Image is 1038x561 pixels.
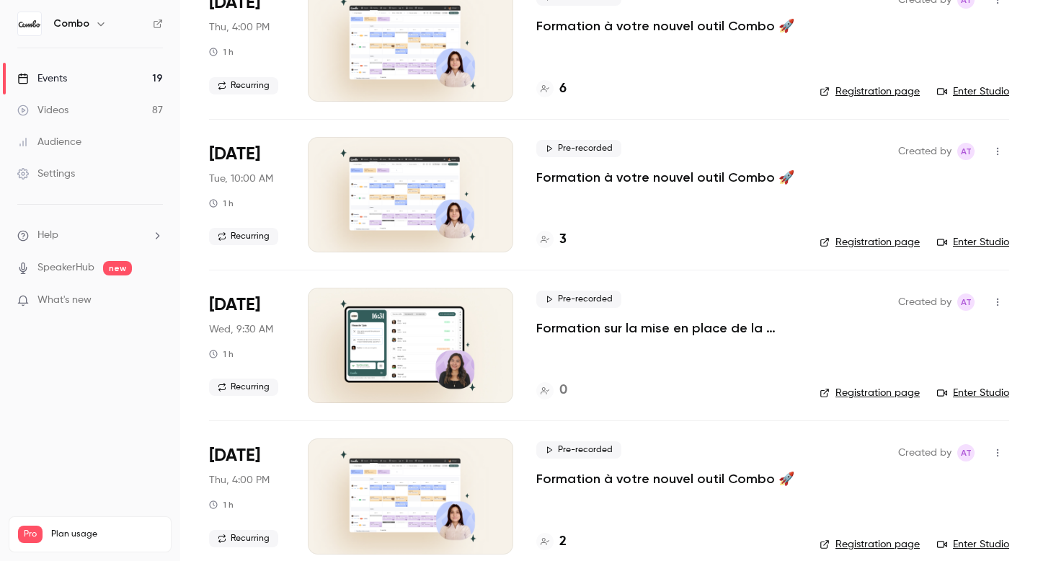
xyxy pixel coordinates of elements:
a: Formation à votre nouvel outil Combo 🚀 [536,17,794,35]
a: Formation sur la mise en place de la Pointeuse Combo 🚦 [536,319,797,337]
a: Registration page [820,386,920,400]
a: Formation à votre nouvel outil Combo 🚀 [536,470,794,487]
h4: 2 [559,532,567,552]
div: Settings [17,167,75,181]
div: 1 h [209,348,234,360]
span: [DATE] [209,293,260,317]
span: Created by [898,293,951,311]
a: Enter Studio [937,537,1009,552]
span: Tue, 10:00 AM [209,172,273,186]
span: [DATE] [209,444,260,467]
span: new [103,261,132,275]
span: AT [961,293,972,311]
span: Thu, 4:00 PM [209,473,270,487]
span: Help [37,228,58,243]
li: help-dropdown-opener [17,228,163,243]
span: Recurring [209,530,278,547]
div: Oct 7 Tue, 10:00 AM (Europe/Paris) [209,137,285,252]
span: Pre-recorded [536,441,621,459]
span: Created by [898,143,951,160]
span: Recurring [209,379,278,396]
div: 1 h [209,499,234,511]
span: Created by [898,444,951,461]
span: Amandine Test [957,444,975,461]
div: Events [17,71,67,86]
div: Oct 8 Wed, 9:30 AM (Europe/Paris) [209,288,285,403]
img: Combo [18,12,41,35]
span: Wed, 9:30 AM [209,322,273,337]
span: Recurring [209,77,278,94]
a: Enter Studio [937,386,1009,400]
span: Pre-recorded [536,291,621,308]
div: 1 h [209,198,234,209]
h6: Combo [53,17,89,31]
div: Audience [17,135,81,149]
h4: 0 [559,381,567,400]
span: Plan usage [51,529,162,540]
a: Formation à votre nouvel outil Combo 🚀 [536,169,794,186]
a: SpeakerHub [37,260,94,275]
span: What's new [37,293,92,308]
a: Registration page [820,84,920,99]
span: Thu, 4:00 PM [209,20,270,35]
span: AT [961,143,972,160]
a: 6 [536,79,567,99]
a: 0 [536,381,567,400]
span: [DATE] [209,143,260,166]
div: Videos [17,103,68,118]
a: Enter Studio [937,235,1009,249]
div: Oct 9 Thu, 4:00 PM (Europe/Paris) [209,438,285,554]
a: 2 [536,532,567,552]
h4: 3 [559,230,567,249]
div: 1 h [209,46,234,58]
h4: 6 [559,79,567,99]
a: Registration page [820,235,920,249]
a: Registration page [820,537,920,552]
span: Recurring [209,228,278,245]
span: AT [961,444,972,461]
iframe: Noticeable Trigger [146,294,163,307]
a: 3 [536,230,567,249]
span: Pre-recorded [536,140,621,157]
a: Enter Studio [937,84,1009,99]
span: Pro [18,526,43,543]
span: Amandine Test [957,143,975,160]
span: Amandine Test [957,293,975,311]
